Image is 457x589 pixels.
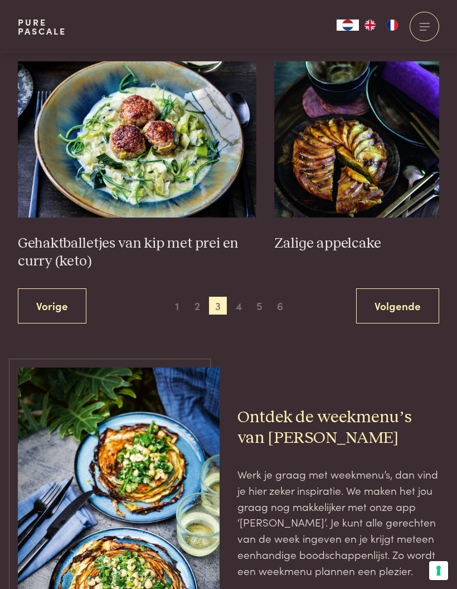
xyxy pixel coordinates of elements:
[237,407,439,448] h2: Ontdek de weekmenu’s van [PERSON_NAME]
[274,61,440,218] img: Zalige appelcake
[18,18,66,36] a: PurePascale
[168,297,186,315] span: 1
[271,297,289,315] span: 6
[18,61,256,271] a: Gehaktballetjes van kip met prei en curry (keto) Gehaktballetjes van kip met prei en curry (keto)
[381,20,403,31] a: FR
[237,466,439,578] p: Werk je graag met weekmenu’s, dan vind je hier zeker inspiratie. We maken het jou graag nog makke...
[18,235,256,271] h3: Gehaktballetjes van kip met prei en curry (keto)
[359,20,403,31] ul: Language list
[209,297,227,315] span: 3
[18,61,256,218] img: Gehaktballetjes van kip met prei en curry (keto)
[429,561,448,580] button: Uw voorkeuren voor toestemming voor trackingtechnologieën
[337,20,359,31] a: NL
[188,297,206,315] span: 2
[18,288,86,324] a: Vorige
[230,297,248,315] span: 4
[274,61,440,253] a: Zalige appelcake Zalige appelcake
[356,288,439,324] a: Volgende
[274,235,440,253] h3: Zalige appelcake
[337,20,403,31] aside: Language selected: Nederlands
[337,20,359,31] div: Language
[359,20,381,31] a: EN
[251,297,269,315] span: 5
